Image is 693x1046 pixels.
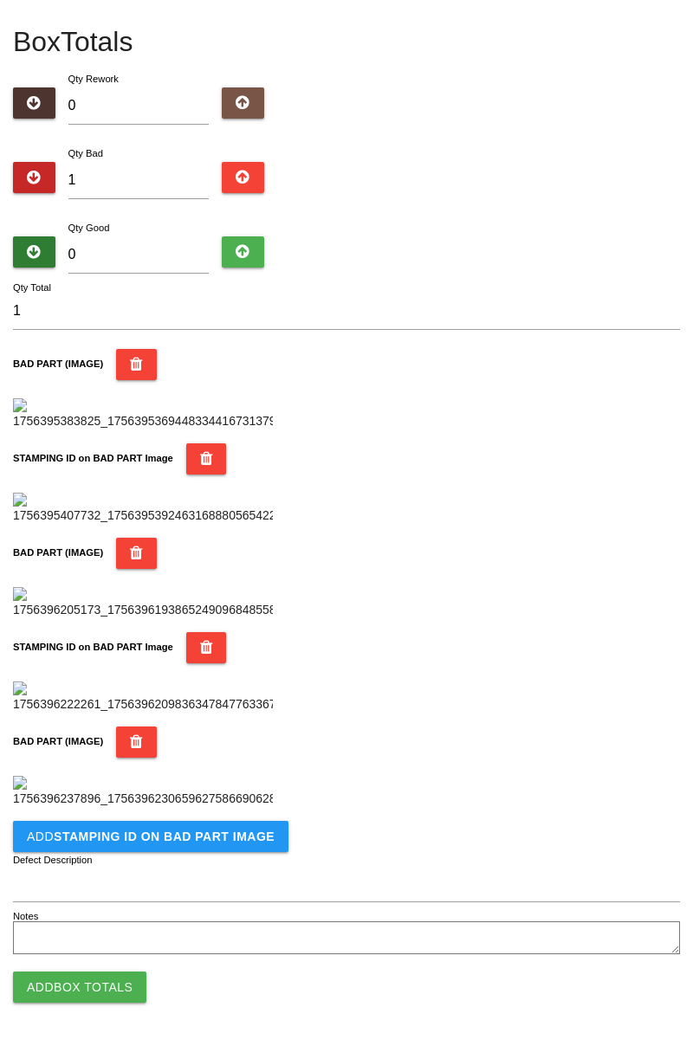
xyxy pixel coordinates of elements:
[186,632,227,663] button: STAMPING ID on BAD PART Image
[13,547,103,558] b: BAD PART (IMAGE)
[13,493,273,525] img: 1756395407732_17563953924631688805654229764407.jpg
[13,776,273,808] img: 1756396237896_1756396230659627586690628433066.jpg
[13,453,173,463] b: STAMPING ID on BAD PART Image
[13,972,146,1003] button: AddBox Totals
[13,642,173,652] b: STAMPING ID on BAD PART Image
[116,349,157,380] button: BAD PART (IMAGE)
[186,443,227,475] button: STAMPING ID on BAD PART Image
[13,909,38,924] label: Notes
[116,538,157,569] button: BAD PART (IMAGE)
[13,821,288,852] button: AddSTAMPING ID on BAD PART Image
[13,398,273,430] img: 1756395383825_17563953694483344167313790162213.jpg
[13,681,273,713] img: 1756396222261_17563962098363478477633678796017.jpg
[13,736,103,746] b: BAD PART (IMAGE)
[13,27,680,57] h4: Box Totals
[13,281,51,295] label: Qty Total
[68,223,110,233] label: Qty Good
[13,853,93,868] label: Defect Description
[68,74,119,84] label: Qty Rework
[13,587,273,619] img: 1756396205173_17563961938652490968485582890898.jpg
[116,726,157,758] button: BAD PART (IMAGE)
[54,830,275,843] b: STAMPING ID on BAD PART Image
[68,148,103,158] label: Qty Bad
[13,358,103,369] b: BAD PART (IMAGE)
